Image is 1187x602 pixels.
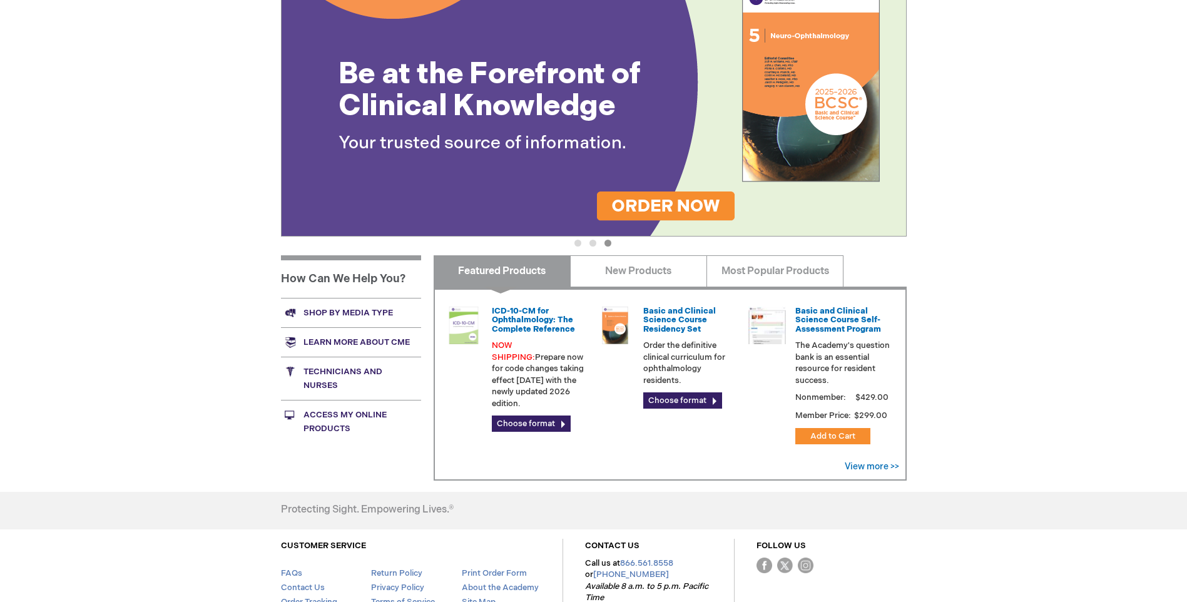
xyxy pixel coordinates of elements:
[810,431,855,441] span: Add to Cart
[492,416,571,432] a: Choose format
[281,298,421,327] a: Shop by media type
[281,504,454,516] h4: Protecting Sight. Empowering Lives.®
[281,357,421,400] a: Technicians and nurses
[445,307,482,344] img: 0120008u_42.png
[574,240,581,247] button: 1 of 3
[795,390,846,406] strong: Nonmember:
[748,307,786,344] img: bcscself_20.jpg
[371,583,424,593] a: Privacy Policy
[604,240,611,247] button: 3 of 3
[492,306,575,334] a: ICD-10-CM for Ophthalmology: The Complete Reference
[281,400,421,443] a: Access My Online Products
[853,392,890,402] span: $429.00
[593,569,669,579] a: [PHONE_NUMBER]
[585,541,639,551] a: CONTACT US
[492,340,535,362] font: NOW SHIPPING:
[777,558,793,573] img: Twitter
[434,255,571,287] a: Featured Products
[643,306,716,334] a: Basic and Clinical Science Course Residency Set
[281,255,421,298] h1: How Can We Help You?
[492,340,587,409] p: Prepare now for code changes taking effect [DATE] with the newly updated 2026 edition.
[795,340,890,386] p: The Academy's question bank is an essential resource for resident success.
[462,568,527,578] a: Print Order Form
[845,461,899,472] a: View more >>
[570,255,707,287] a: New Products
[795,306,881,334] a: Basic and Clinical Science Course Self-Assessment Program
[371,568,422,578] a: Return Policy
[281,327,421,357] a: Learn more about CME
[853,411,889,421] span: $299.00
[757,558,772,573] img: Facebook
[706,255,843,287] a: Most Popular Products
[795,411,851,421] strong: Member Price:
[281,541,366,551] a: CUSTOMER SERVICE
[596,307,634,344] img: 02850963u_47.png
[281,568,302,578] a: FAQs
[620,558,673,568] a: 866.561.8558
[589,240,596,247] button: 2 of 3
[795,428,870,444] button: Add to Cart
[643,340,738,386] p: Order the definitive clinical curriculum for ophthalmology residents.
[462,583,539,593] a: About the Academy
[281,583,325,593] a: Contact Us
[798,558,813,573] img: instagram
[757,541,806,551] a: FOLLOW US
[643,392,722,409] a: Choose format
